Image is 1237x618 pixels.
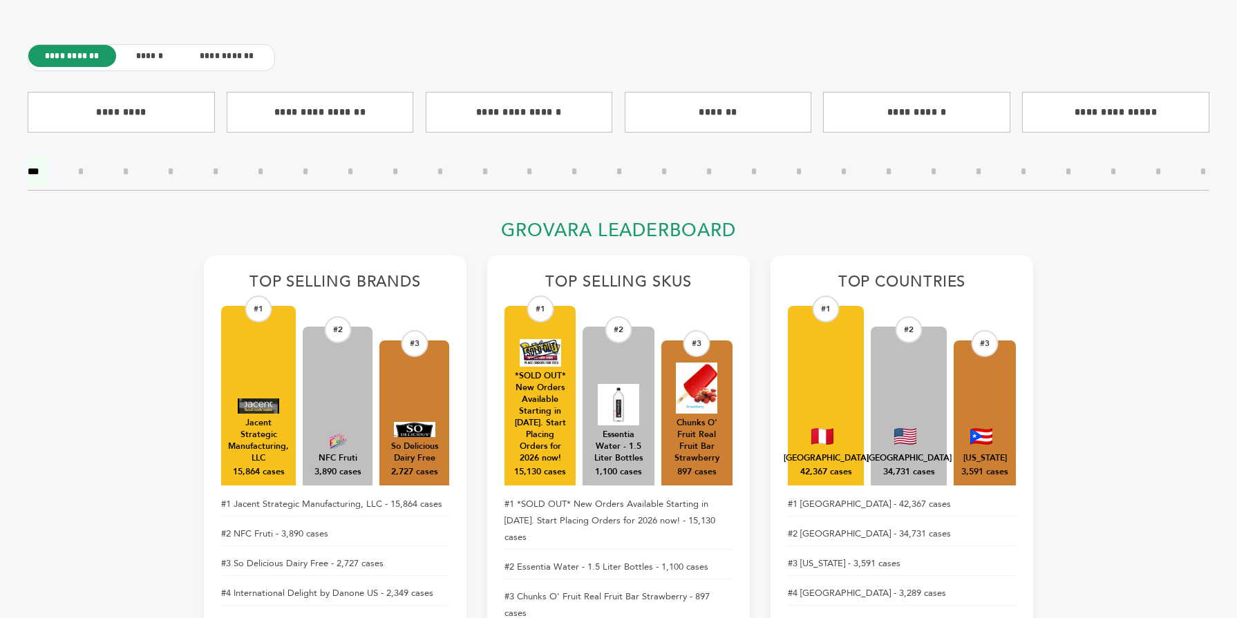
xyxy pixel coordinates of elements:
img: Puerto Rico Flag [970,428,992,445]
div: #2 [896,316,923,343]
div: #1 [813,296,840,322]
li: #1 Jacent Strategic Manufacturing, LLC - 15,864 cases [221,492,449,516]
div: 34,731 cases [883,466,935,479]
li: #2 Essentia Water - 1.5 Liter Bottles - 1,100 cases [504,555,733,579]
img: United States Flag [894,428,916,445]
div: 897 cases [677,466,717,479]
div: NFC Fruti [319,452,357,464]
div: #3 [401,330,428,357]
li: #4 [GEOGRAPHIC_DATA] - 3,289 cases [788,581,1016,606]
div: #2 [324,316,351,343]
div: #3 [683,330,710,357]
h2: Top Selling SKUs [504,273,733,299]
img: Peru Flag [811,428,833,445]
div: So Delicious Dairy Free [386,441,442,464]
li: #2 [GEOGRAPHIC_DATA] - 34,731 cases [788,522,1016,546]
h2: Top Selling Brands [221,273,449,299]
li: #3 So Delicious Dairy Free - 2,727 cases [221,552,449,576]
div: Peru [784,452,869,464]
div: #1 [527,296,554,322]
div: United States [867,452,952,464]
img: Jacent Strategic Manufacturing, LLC [238,398,279,414]
li: #1 [GEOGRAPHIC_DATA] - 42,367 cases [788,492,1016,516]
div: 15,130 cases [514,466,566,479]
h2: Grovara Leaderboard [204,220,1033,249]
div: 15,864 cases [233,466,285,479]
li: #3 [US_STATE] - 3,591 cases [788,552,1016,576]
li: #4 International Delight by Danone US - 2,349 cases [221,581,449,606]
img: Chunks O' Fruit Real Fruit Bar Strawberry [676,363,717,414]
img: NFC Fruti [317,434,359,449]
div: Chunks O' Fruit Real Fruit Bar Strawberry [668,417,726,464]
div: Jacent Strategic Manufacturing, LLC [228,417,289,464]
div: 1,100 cases [595,466,642,479]
div: #2 [605,316,632,343]
div: Puerto Rico [963,452,1007,464]
img: Essentia Water - 1.5 Liter Bottles [598,384,639,425]
div: #3 [972,330,999,357]
div: 3,591 cases [961,466,1008,479]
div: *SOLD OUT* New Orders Available Starting in [DATE]. Start Placing Orders for 2026 now! [511,370,569,465]
img: So Delicious Dairy Free [394,422,435,437]
img: *SOLD OUT* New Orders Available Starting in 2026. Start Placing Orders for 2026 now! [520,339,561,367]
div: Essentia Water - 1.5 Liter Bottles [589,429,647,464]
div: 2,727 cases [391,466,438,479]
li: #2 NFC Fruti - 3,890 cases [221,522,449,546]
div: 3,890 cases [314,466,361,479]
h2: Top Countries [788,273,1016,299]
div: 42,367 cases [800,466,852,479]
div: #1 [245,296,272,322]
li: #1 *SOLD OUT* New Orders Available Starting in [DATE]. Start Placing Orders for 2026 now! - 15,13... [504,492,733,550]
